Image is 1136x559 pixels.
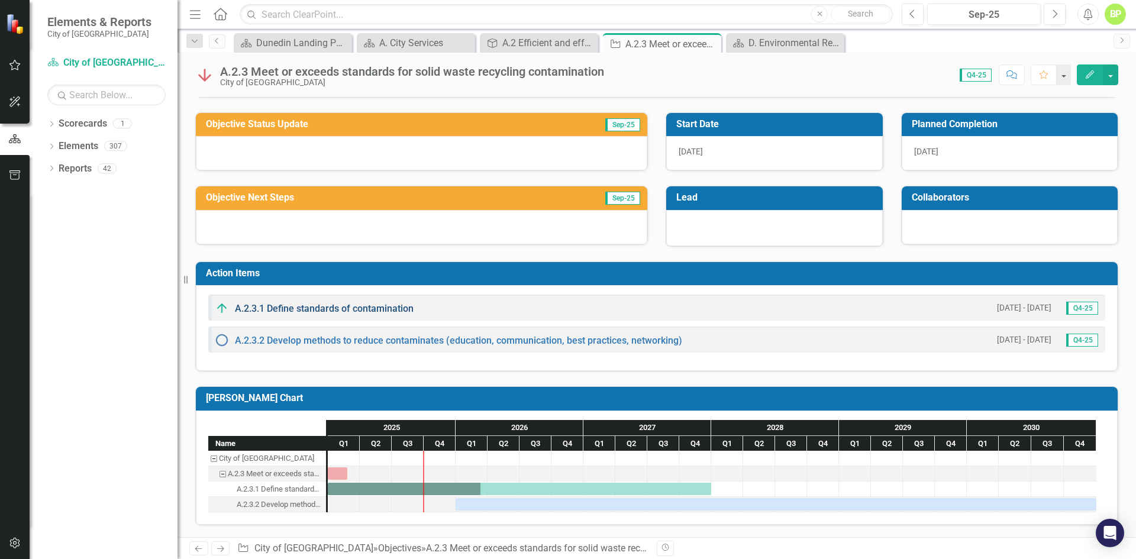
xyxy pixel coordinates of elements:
h3: Lead [676,192,877,203]
div: Q3 [392,436,424,451]
div: Q3 [775,436,807,451]
div: Q4 [807,436,839,451]
small: [DATE] - [DATE] [997,334,1051,345]
div: Task: City of Dunedin Start date: 2025-01-01 End date: 2025-01-02 [208,451,326,466]
a: A.2.3.1 Define standards of contamination [235,303,414,314]
div: 2026 [456,420,583,435]
h3: Objective Status Update [206,119,528,130]
a: Elements [59,140,98,153]
div: Q2 [360,436,392,451]
div: Q1 [711,436,743,451]
div: A.2.3 Meet or exceeds standards for solid waste recycling contamination [208,466,326,482]
div: Q2 [743,436,775,451]
div: Task: Start date: 2025-01-01 End date: 2027-12-31 [328,483,711,495]
button: Search [831,6,890,22]
small: City of [GEOGRAPHIC_DATA] [47,29,151,38]
span: Search [848,9,873,18]
img: Off Track [195,66,214,85]
div: Task: Start date: 2025-01-01 End date: 2027-12-31 [208,482,326,497]
div: Q1 [839,436,871,451]
div: Q1 [583,436,615,451]
div: Q4 [551,436,583,451]
div: Q4 [1064,436,1096,451]
div: Q3 [647,436,679,451]
div: Q3 [903,436,935,451]
a: Objectives [378,542,421,554]
h3: Action Items [206,268,1112,279]
span: [DATE] [914,147,938,156]
div: Q3 [519,436,551,451]
div: Q4 [679,436,711,451]
a: A.2.3.2 Develop methods to reduce contaminates (education, communication, best practices, network... [235,335,682,346]
small: [DATE] - [DATE] [997,302,1051,314]
span: [DATE] [679,147,703,156]
div: A. City Services [379,35,472,50]
span: Elements & Reports [47,15,151,29]
h3: Objective Next Steps [206,192,515,203]
div: City of [GEOGRAPHIC_DATA] [219,451,314,466]
a: D. Environmental Resilience and Sustainability [729,35,841,50]
h3: Start Date [676,119,877,130]
a: City of [GEOGRAPHIC_DATA] [254,542,373,554]
div: Q1 [456,436,488,451]
div: A.2.3.1 Define standards of contamination [237,482,322,497]
div: Q2 [615,436,647,451]
div: 307 [104,141,127,151]
a: Reports [59,162,92,176]
div: Sep-25 [931,8,1037,22]
div: Q4 [424,436,456,451]
div: Q1 [328,436,360,451]
div: A.2.3.2 Develop methods to reduce contaminates (education, communication, best practices, network... [208,497,326,512]
div: A.2.3 Meet or exceeds standards for solid waste recycling contamination [228,466,322,482]
a: A.2 Efficient and effective water, sewer, stormwater, and sanitation services (Refer to Goal F 5) [483,35,595,50]
a: Dunedin Landing Page [237,35,349,50]
div: 1 [113,119,132,129]
a: City of [GEOGRAPHIC_DATA] [47,56,166,70]
button: BP [1105,4,1126,25]
input: Search ClearPoint... [240,4,893,25]
div: Q2 [999,436,1031,451]
div: A.2 Efficient and effective water, sewer, stormwater, and sanitation services (Refer to Goal F 5) [502,35,595,50]
img: ClearPoint Strategy [6,13,27,34]
h3: Collaborators [912,192,1112,203]
span: Sep-25 [605,118,640,131]
a: A. City Services [360,35,472,50]
div: Task: Start date: 2025-01-01 End date: 2025-02-24 [208,466,326,482]
div: 2029 [839,420,967,435]
div: Name [208,436,326,451]
div: Q2 [488,436,519,451]
img: Not Started [215,333,229,347]
img: On Track [215,301,229,315]
div: 2027 [583,420,711,435]
span: Q4-25 [1066,302,1098,315]
div: A.2.3 Meet or exceeds standards for solid waste recycling contamination [220,65,604,78]
div: Q4 [935,436,967,451]
div: » » [237,542,648,555]
div: City of Dunedin [208,451,326,466]
h3: [PERSON_NAME] Chart [206,393,1112,403]
span: Q4-25 [1066,334,1098,347]
div: 42 [98,163,117,173]
div: Task: Start date: 2025-01-01 End date: 2025-02-24 [328,467,347,480]
div: Q1 [967,436,999,451]
div: A.2.3.1 Define standards of contamination [208,482,326,497]
div: Dunedin Landing Page [256,35,349,50]
div: Q2 [871,436,903,451]
div: Open Intercom Messenger [1096,519,1124,547]
div: City of [GEOGRAPHIC_DATA] [220,78,604,87]
span: Q4-25 [960,69,992,82]
div: 2030 [967,420,1096,435]
div: D. Environmental Resilience and Sustainability [748,35,841,50]
div: Task: Start date: 2026-01-01 End date: 2030-12-31 [208,497,326,512]
a: Scorecards [59,117,107,131]
div: A.2.3 Meet or exceeds standards for solid waste recycling contamination [625,37,718,51]
div: A.2.3.2 Develop methods to reduce contaminates (education, communication, best practices, network... [237,497,322,512]
div: 2028 [711,420,839,435]
div: Task: Start date: 2026-01-01 End date: 2030-12-31 [456,498,1096,510]
button: Sep-25 [927,4,1041,25]
div: 2025 [328,420,456,435]
div: A.2.3 Meet or exceeds standards for solid waste recycling contamination [426,542,728,554]
div: Q3 [1031,436,1064,451]
span: Sep-25 [605,192,640,205]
